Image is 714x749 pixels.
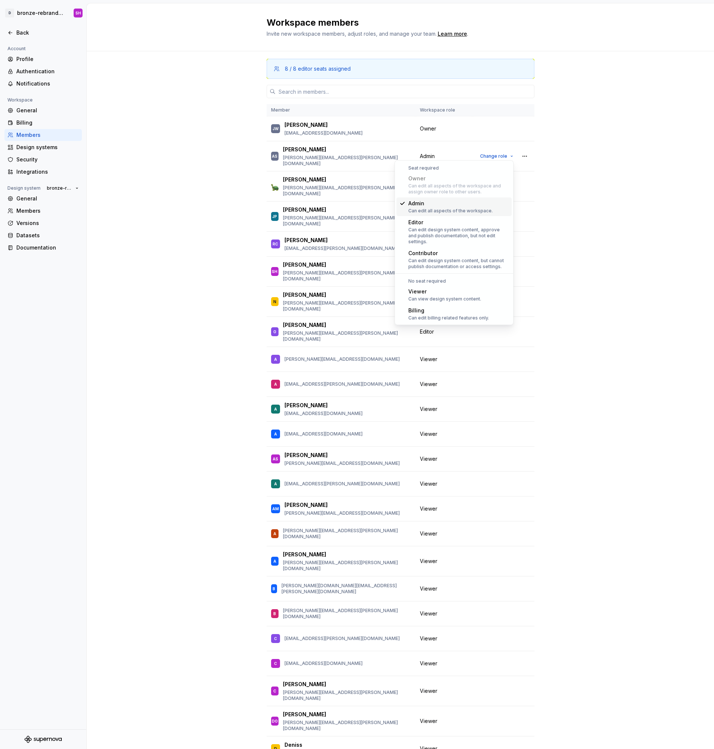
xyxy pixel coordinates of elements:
[16,68,79,75] div: Authentication
[4,141,82,153] a: Design systems
[283,176,326,183] p: [PERSON_NAME]
[16,80,79,87] div: Notifications
[5,9,14,17] div: D
[284,402,328,409] p: [PERSON_NAME]
[274,405,277,413] div: A
[274,635,277,642] div: C
[274,356,277,363] div: A
[420,505,437,512] span: Viewer
[272,268,277,275] div: SH
[284,501,328,509] p: [PERSON_NAME]
[16,156,79,163] div: Security
[437,31,468,37] span: .
[16,29,79,36] div: Back
[284,411,363,417] p: [EMAIL_ADDRESS][DOMAIN_NAME]
[272,717,278,725] div: DO
[408,315,489,321] div: Can edit billing related features only.
[274,380,277,388] div: A
[16,131,79,139] div: Members
[4,78,82,90] a: Notifications
[25,736,62,743] svg: Supernova Logo
[420,610,437,617] span: Viewer
[420,480,437,488] span: Viewer
[282,583,411,595] p: [PERSON_NAME][DOMAIN_NAME][EMAIL_ADDRESS][PERSON_NAME][DOMAIN_NAME]
[273,298,276,305] div: N
[283,711,326,718] p: [PERSON_NAME]
[420,687,437,695] span: Viewer
[4,229,82,241] a: Datasets
[283,528,411,540] p: [PERSON_NAME][EMAIL_ADDRESS][PERSON_NAME][DOMAIN_NAME]
[408,208,493,214] div: Can edit all aspects of the workspace.
[283,300,411,312] p: [PERSON_NAME][EMAIL_ADDRESS][PERSON_NAME][DOMAIN_NAME]
[274,480,277,488] div: A
[284,741,302,749] p: Deniss
[4,242,82,254] a: Documentation
[283,261,326,269] p: [PERSON_NAME]
[4,53,82,65] a: Profile
[4,193,82,205] a: General
[284,356,400,362] p: [PERSON_NAME][EMAIL_ADDRESS][DOMAIN_NAME]
[267,104,415,116] th: Member
[408,296,481,302] div: Can view design system content.
[284,130,363,136] p: [EMAIL_ADDRESS][DOMAIN_NAME]
[273,687,276,695] div: C
[16,107,79,114] div: General
[273,455,278,463] div: AS
[284,510,400,516] p: [PERSON_NAME][EMAIL_ADDRESS][DOMAIN_NAME]
[408,175,509,182] div: Owner
[408,258,509,270] div: Can edit design system content, but cannot publish documentation or access settings.
[272,213,277,220] div: JP
[420,430,437,438] span: Viewer
[274,660,277,667] div: C
[420,530,437,537] span: Viewer
[284,481,400,487] p: [EMAIL_ADDRESS][PERSON_NAME][DOMAIN_NAME]
[283,146,326,153] p: [PERSON_NAME]
[273,530,276,537] div: A
[420,125,436,132] span: Owner
[283,720,411,732] p: [PERSON_NAME][EMAIL_ADDRESS][PERSON_NAME][DOMAIN_NAME]
[273,557,276,565] div: A
[420,635,437,642] span: Viewer
[420,717,437,725] span: Viewer
[4,129,82,141] a: Members
[276,85,534,98] input: Search in members...
[284,381,400,387] p: [EMAIL_ADDRESS][PERSON_NAME][DOMAIN_NAME]
[283,185,411,197] p: [PERSON_NAME][EMAIL_ADDRESS][PERSON_NAME][DOMAIN_NAME]
[438,30,467,38] a: Learn more
[284,121,328,129] p: [PERSON_NAME]
[75,10,81,16] div: SH
[396,165,512,171] div: Seat required
[273,240,278,248] div: RC
[420,405,437,413] span: Viewer
[17,9,65,17] div: bronze-rebrand-design-tokens
[283,560,411,572] p: [PERSON_NAME][EMAIL_ADDRESS][PERSON_NAME][DOMAIN_NAME]
[4,184,44,193] div: Design system
[4,105,82,116] a: General
[267,17,525,29] h2: Workspace members
[47,185,73,191] span: bronze-rebrand-design-tokens
[1,5,85,21] button: Dbronze-rebrand-design-tokensSH
[272,152,277,160] div: AS
[273,125,279,132] div: JW
[395,161,513,325] div: Suggestions
[396,278,512,284] div: No seat required
[4,217,82,229] a: Versions
[408,183,509,195] div: Can edit all aspects of the workspace and assign owner role to other users.
[4,27,82,39] a: Back
[408,288,481,295] div: Viewer
[283,551,326,558] p: [PERSON_NAME]
[283,270,411,282] p: [PERSON_NAME][EMAIL_ADDRESS][PERSON_NAME][DOMAIN_NAME]
[16,144,79,151] div: Design systems
[283,681,326,688] p: [PERSON_NAME]
[415,104,472,116] th: Workspace role
[16,244,79,251] div: Documentation
[16,195,79,202] div: General
[271,182,279,191] img: Dave Musson
[420,585,437,592] span: Viewer
[420,356,437,363] span: Viewer
[284,237,328,244] p: [PERSON_NAME]
[273,328,276,335] div: O
[420,455,437,463] span: Viewer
